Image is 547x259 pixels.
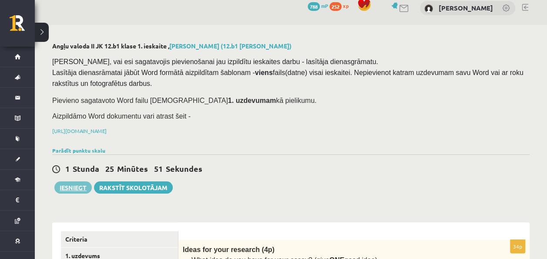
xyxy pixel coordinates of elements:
[166,164,202,174] span: Sekundes
[308,2,320,11] span: 788
[343,2,349,9] span: xp
[169,42,292,50] a: [PERSON_NAME] (12.b1 [PERSON_NAME])
[117,164,148,174] span: Minūtes
[255,69,273,76] strong: viens
[510,239,525,253] p: 34p
[52,147,105,154] a: Parādīt punktu skalu
[54,181,92,194] button: Iesniegt
[9,9,333,80] body: Bagātinātā teksta redaktors, wiswyg-editor-user-answer-47433745726000
[52,42,530,50] h2: Angļu valoda II JK 12.b1 klase 1. ieskaite ,
[10,15,35,37] a: Rīgas 1. Tālmācības vidusskola
[105,164,114,174] span: 25
[321,2,328,9] span: mP
[73,164,99,174] span: Stunda
[154,164,163,174] span: 51
[329,2,353,9] a: 252 xp
[94,181,173,194] a: Rakstīt skolotājam
[228,97,276,104] strong: 1. uzdevumam
[61,231,178,247] a: Criteria
[52,58,525,87] span: [PERSON_NAME], vai esi sagatavojis pievienošanai jau izpildītu ieskaites darbu - lasītāja dienasg...
[424,4,433,13] img: Dainis Druva
[329,2,342,11] span: 252
[439,3,493,12] a: [PERSON_NAME]
[65,164,70,174] span: 1
[52,112,191,120] span: Aizpildāmo Word dokumentu vari atrast šeit -
[52,97,316,104] span: Pievieno sagatavoto Word failu [DEMOGRAPHIC_DATA] kā pielikumu.
[52,127,107,134] a: [URL][DOMAIN_NAME]
[183,246,275,253] span: Ideas for your research (4p)
[308,2,328,9] a: 788 mP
